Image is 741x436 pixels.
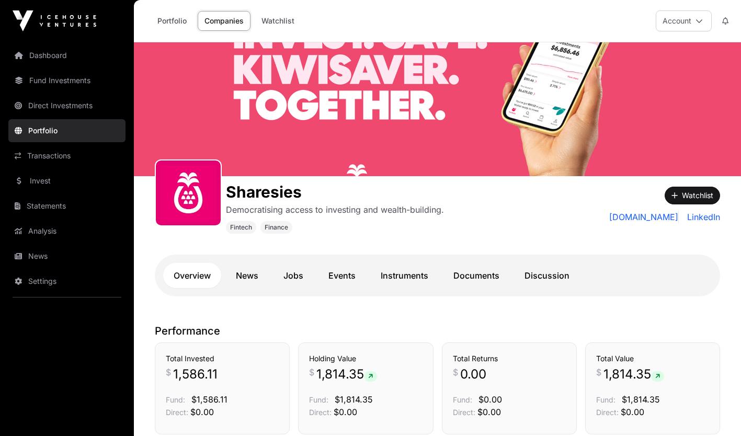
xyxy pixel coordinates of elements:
h1: Sharesies [226,182,444,201]
a: Portfolio [151,11,193,31]
span: 0.00 [460,366,486,383]
a: Instruments [370,263,439,288]
span: Fund: [453,395,472,404]
a: Dashboard [8,44,126,67]
span: Direct: [309,408,332,417]
span: $ [166,366,171,378]
span: Finance [265,223,288,232]
iframe: Chat Widget [689,386,741,436]
img: sharesies_logo.jpeg [160,165,216,221]
a: Portfolio [8,119,126,142]
a: News [8,245,126,268]
span: $ [596,366,601,378]
p: Democratising access to investing and wealth-building. [226,203,444,216]
button: Watchlist [665,187,720,204]
a: Jobs [273,263,314,288]
a: [DOMAIN_NAME] [609,211,679,223]
span: 1,814.35 [603,366,664,383]
a: Transactions [8,144,126,167]
a: Statements [8,194,126,217]
h3: Holding Value [309,353,422,364]
nav: Tabs [163,263,712,288]
span: $1,586.11 [191,394,227,405]
a: Direct Investments [8,94,126,117]
h3: Total Invested [166,353,279,364]
a: LinkedIn [683,211,720,223]
p: Performance [155,324,720,338]
a: Companies [198,11,250,31]
button: Account [656,10,712,31]
span: Fintech [230,223,252,232]
span: 1,586.11 [173,366,218,383]
span: $0.00 [334,407,357,417]
span: $ [309,366,314,378]
a: Fund Investments [8,69,126,92]
a: Watchlist [255,11,301,31]
img: Sharesies [134,42,741,176]
a: Discussion [514,263,580,288]
span: Direct: [596,408,619,417]
span: Direct: [166,408,188,417]
span: Direct: [453,408,475,417]
span: $1,814.35 [335,394,373,405]
h3: Total Value [596,353,709,364]
a: Settings [8,270,126,293]
a: Analysis [8,220,126,243]
span: 1,814.35 [316,366,377,383]
span: $0.00 [190,407,214,417]
a: Overview [163,263,221,288]
a: Events [318,263,366,288]
span: $0.00 [477,407,501,417]
span: $1,814.35 [622,394,660,405]
span: Fund: [596,395,615,404]
a: Invest [8,169,126,192]
h3: Total Returns [453,353,566,364]
a: News [225,263,269,288]
img: Icehouse Ventures Logo [13,10,96,31]
span: $0.00 [621,407,644,417]
span: $0.00 [478,394,502,405]
a: Documents [443,263,510,288]
span: Fund: [166,395,185,404]
span: $ [453,366,458,378]
span: Fund: [309,395,328,404]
